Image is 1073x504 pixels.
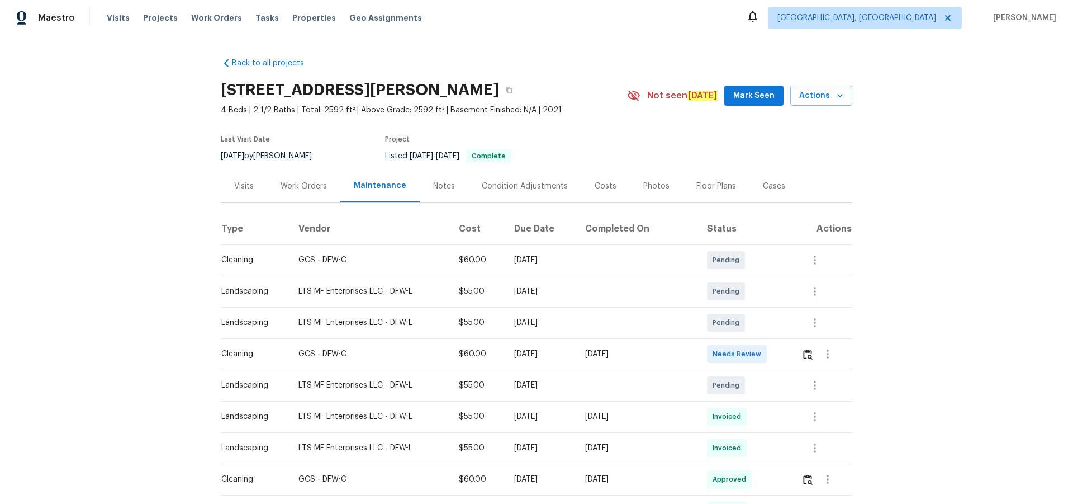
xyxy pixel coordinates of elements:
[459,411,496,422] div: $55.00
[790,86,852,106] button: Actions
[298,411,441,422] div: LTS MF Enterprises LLC - DFW-L
[221,213,289,244] th: Type
[514,442,567,454] div: [DATE]
[349,12,422,23] span: Geo Assignments
[576,213,698,244] th: Completed On
[221,348,281,360] div: Cleaning
[143,12,178,23] span: Projects
[713,317,744,328] span: Pending
[514,286,567,297] div: [DATE]
[505,213,576,244] th: Due Date
[410,152,433,160] span: [DATE]
[763,181,785,192] div: Cases
[221,84,499,96] h2: [STREET_ADDRESS][PERSON_NAME]
[696,181,736,192] div: Floor Plans
[801,466,814,493] button: Review Icon
[385,136,410,143] span: Project
[459,442,496,454] div: $55.00
[433,181,455,192] div: Notes
[234,181,254,192] div: Visits
[514,255,567,266] div: [DATE]
[221,474,281,485] div: Cleaning
[713,286,744,297] span: Pending
[221,255,281,266] div: Cleaning
[801,341,814,368] button: Review Icon
[514,317,567,328] div: [DATE]
[713,348,766,360] span: Needs Review
[298,380,441,391] div: LTS MF Enterprises LLC - DFW-L
[713,442,746,454] span: Invoiced
[221,442,281,454] div: Landscaping
[221,380,281,391] div: Landscaping
[467,153,510,159] span: Complete
[799,89,843,103] span: Actions
[292,12,336,23] span: Properties
[221,411,281,422] div: Landscaping
[713,411,746,422] span: Invoiced
[385,152,511,160] span: Listed
[514,380,567,391] div: [DATE]
[733,89,775,103] span: Mark Seen
[803,474,813,485] img: Review Icon
[221,105,627,116] span: 4 Beds | 2 1/2 Baths | Total: 2592 ft² | Above Grade: 2592 ft² | Basement Finished: N/A | 2021
[255,14,279,22] span: Tasks
[298,317,441,328] div: LTS MF Enterprises LLC - DFW-L
[643,181,670,192] div: Photos
[482,181,568,192] div: Condition Adjustments
[514,411,567,422] div: [DATE]
[289,213,450,244] th: Vendor
[459,286,496,297] div: $55.00
[298,286,441,297] div: LTS MF Enterprises LLC - DFW-L
[281,181,327,192] div: Work Orders
[298,442,441,454] div: LTS MF Enterprises LLC - DFW-L
[724,86,784,106] button: Mark Seen
[687,91,718,101] em: [DATE]
[459,348,496,360] div: $60.00
[585,474,689,485] div: [DATE]
[647,90,718,101] span: Not seen
[298,255,441,266] div: GCS - DFW-C
[354,180,406,191] div: Maintenance
[989,12,1056,23] span: [PERSON_NAME]
[713,474,751,485] span: Approved
[595,181,616,192] div: Costs
[459,380,496,391] div: $55.00
[514,474,567,485] div: [DATE]
[459,474,496,485] div: $60.00
[107,12,130,23] span: Visits
[221,286,281,297] div: Landscaping
[221,58,328,69] a: Back to all projects
[298,474,441,485] div: GCS - DFW-C
[221,136,270,143] span: Last Visit Date
[585,442,689,454] div: [DATE]
[803,349,813,360] img: Review Icon
[585,411,689,422] div: [DATE]
[777,12,936,23] span: [GEOGRAPHIC_DATA], [GEOGRAPHIC_DATA]
[585,348,689,360] div: [DATE]
[713,255,744,266] span: Pending
[298,348,441,360] div: GCS - DFW-C
[459,317,496,328] div: $55.00
[221,317,281,328] div: Landscaping
[221,149,325,163] div: by [PERSON_NAME]
[792,213,852,244] th: Actions
[191,12,242,23] span: Work Orders
[514,348,567,360] div: [DATE]
[221,152,244,160] span: [DATE]
[459,255,496,266] div: $60.00
[450,213,505,244] th: Cost
[410,152,459,160] span: -
[698,213,792,244] th: Status
[38,12,75,23] span: Maestro
[713,380,744,391] span: Pending
[436,152,459,160] span: [DATE]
